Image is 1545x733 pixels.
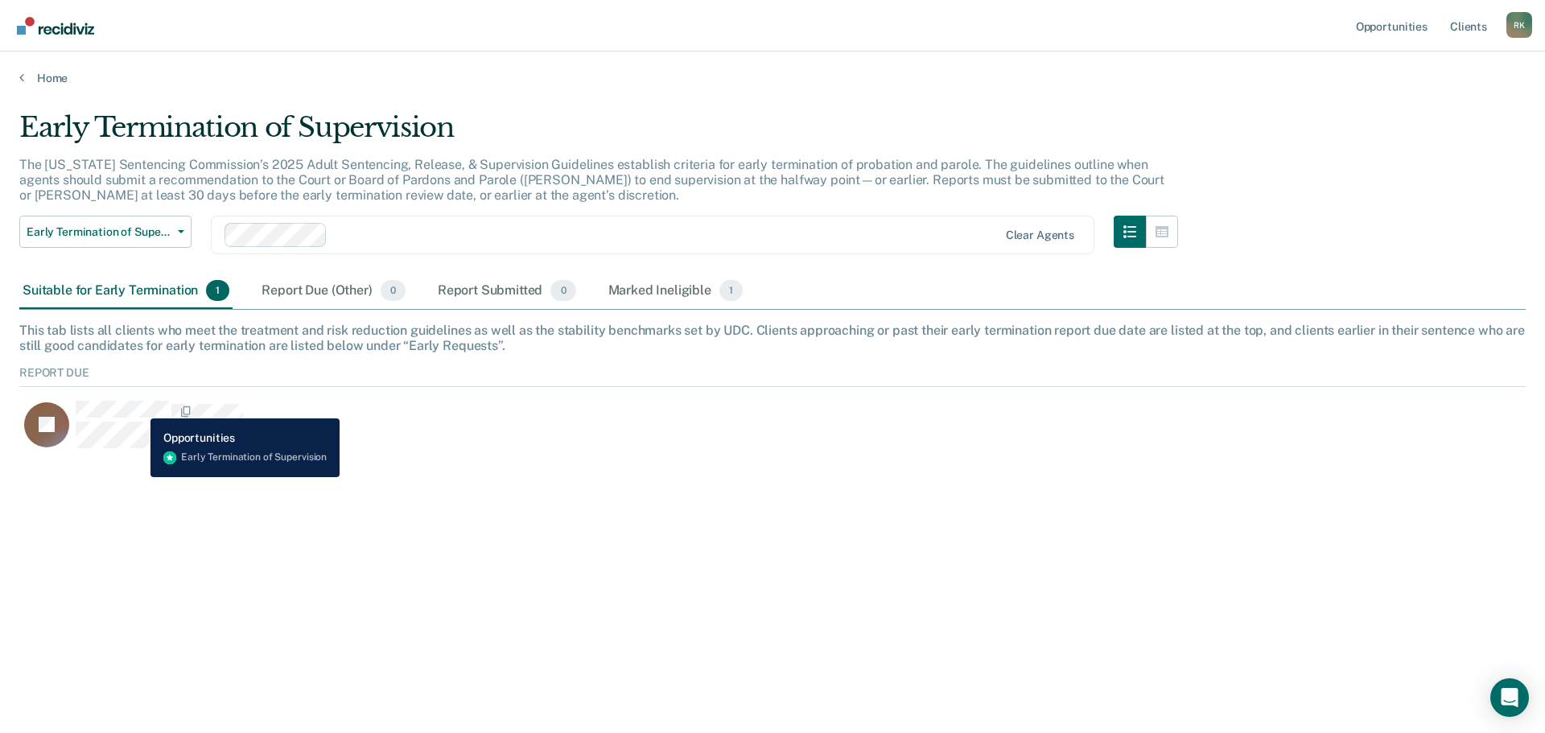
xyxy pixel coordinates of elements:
span: 1 [206,280,229,301]
a: Home [19,71,1526,85]
span: 0 [550,280,575,301]
div: Report Due (Other) [258,274,408,309]
div: Clear agents [1006,229,1074,242]
img: Recidiviz [17,17,94,35]
p: The [US_STATE] Sentencing Commission’s 2025 Adult Sentencing, Release, & Supervision Guidelines e... [19,157,1164,203]
div: Open Intercom Messenger [1490,678,1529,717]
div: Report Submitted [435,274,579,309]
div: Early Termination of Supervision [19,111,1178,157]
button: Profile dropdown button [1506,12,1532,38]
span: 0 [381,280,406,301]
div: Suitable for Early Termination [19,274,233,309]
div: This tab lists all clients who meet the treatment and risk reduction guidelines as well as the st... [19,323,1526,353]
span: 1 [719,280,743,301]
div: Report Due [19,366,1526,387]
div: CaseloadOpportunityCell-192236 [19,400,1337,464]
div: R K [1506,12,1532,38]
span: Early Termination of Supervision [27,225,171,239]
div: Marked Ineligible [605,274,747,309]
